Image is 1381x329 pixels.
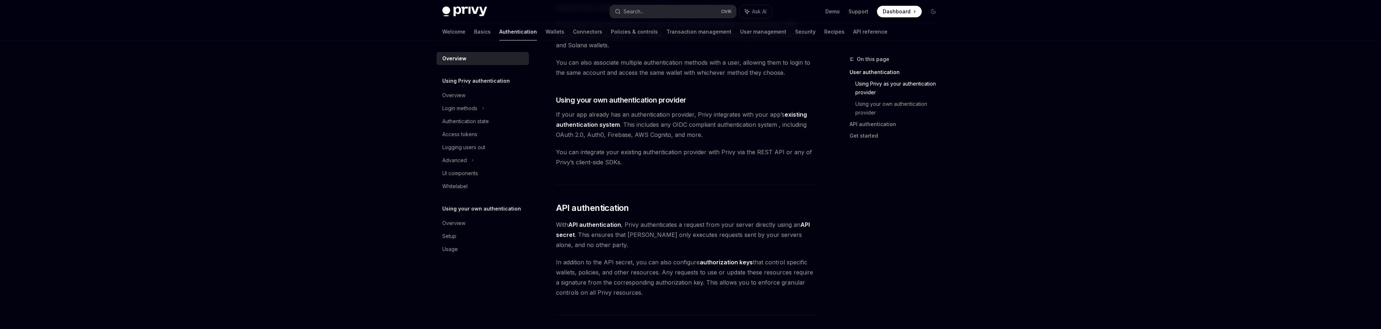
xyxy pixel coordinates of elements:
[556,220,816,250] span: With , Privy authenticates a request from your server directly using an . This ensures that [PERS...
[437,141,529,154] a: Logging users out
[437,128,529,141] a: Access tokens
[437,89,529,102] a: Overview
[624,7,644,16] div: Search...
[437,230,529,243] a: Setup
[442,182,468,191] div: Whitelabel
[437,115,529,128] a: Authentication state
[850,130,945,142] a: Get started
[556,147,816,167] span: You can integrate your existing authentication provider with Privy via the REST API or any of Pri...
[442,232,456,241] div: Setup
[437,243,529,256] a: Usage
[928,6,939,17] button: Toggle dark mode
[568,221,621,228] strong: API authentication
[848,8,868,15] a: Support
[853,23,887,40] a: API reference
[442,104,477,113] div: Login methods
[442,204,521,213] h5: Using your own authentication
[700,259,753,266] strong: authorization keys
[850,118,945,130] a: API authentication
[442,117,489,126] div: Authentication state
[442,130,477,139] div: Access tokens
[442,143,485,152] div: Logging users out
[437,180,529,193] a: Whitelabel
[442,245,458,254] div: Usage
[721,9,732,14] span: Ctrl K
[850,66,945,78] a: User authentication
[556,257,816,298] span: In addition to the API secret, you can also configure that control specific wallets, policies, an...
[573,23,602,40] a: Connectors
[442,219,465,228] div: Overview
[442,23,465,40] a: Welcome
[795,23,816,40] a: Security
[825,8,840,15] a: Demo
[442,156,467,165] div: Advanced
[610,5,736,18] button: Search...CtrlK
[437,217,529,230] a: Overview
[499,23,537,40] a: Authentication
[437,167,529,180] a: UI components
[442,54,466,63] div: Overview
[556,57,816,78] span: You can also associate multiple authentication methods with a user, allowing them to login to the...
[556,109,816,140] span: If your app already has an authentication provider, Privy integrates with your app’s . This inclu...
[857,55,889,64] span: On this page
[442,77,510,85] h5: Using Privy authentication
[666,23,731,40] a: Transaction management
[437,52,529,65] a: Overview
[752,8,767,15] span: Ask AI
[556,202,629,214] span: API authentication
[442,91,465,100] div: Overview
[442,7,487,17] img: dark logo
[740,23,786,40] a: User management
[824,23,844,40] a: Recipes
[883,8,911,15] span: Dashboard
[442,169,478,178] div: UI components
[740,5,772,18] button: Ask AI
[546,23,564,40] a: Wallets
[474,23,491,40] a: Basics
[877,6,922,17] a: Dashboard
[855,98,945,118] a: Using your own authentication provider
[556,95,686,105] span: Using your own authentication provider
[611,23,658,40] a: Policies & controls
[855,78,945,98] a: Using Privy as your authentication provider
